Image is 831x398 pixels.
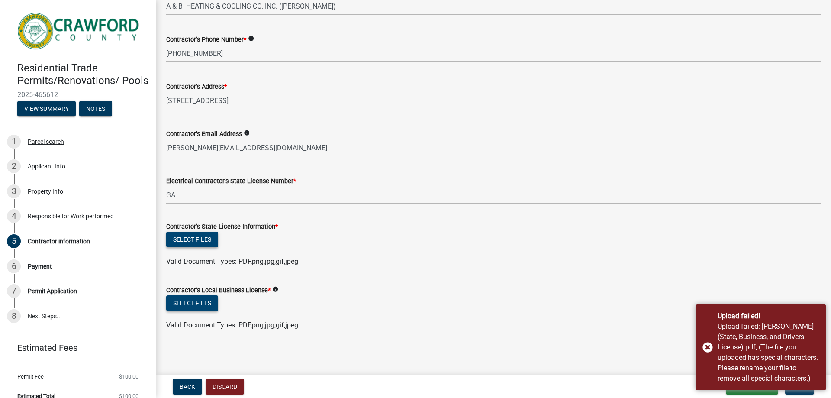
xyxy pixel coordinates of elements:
[244,130,250,136] i: info
[166,178,296,184] label: Electrical Contractor's State License Number
[17,9,142,53] img: Crawford County, Georgia
[180,383,195,390] span: Back
[79,106,112,113] wm-modal-confirm: Notes
[17,106,76,113] wm-modal-confirm: Summary
[166,224,278,230] label: Contractor's State License Information
[119,374,138,379] span: $100.00
[166,295,218,311] button: Select files
[173,379,202,395] button: Back
[28,213,114,219] div: Responsible for Work performed
[166,84,227,90] label: Contractor's Address
[17,91,138,99] span: 2025-465612
[7,209,21,223] div: 4
[7,339,142,356] a: Estimated Fees
[28,163,65,169] div: Applicant Info
[166,131,242,137] label: Contractor's Email Address
[7,234,21,248] div: 5
[79,101,112,116] button: Notes
[7,135,21,149] div: 1
[248,36,254,42] i: info
[166,257,298,265] span: Valid Document Types: PDF,png,jpg,gif,jpeg
[7,309,21,323] div: 8
[17,101,76,116] button: View Summary
[166,37,246,43] label: Contractor's Phone Number
[166,288,271,294] label: Contractor's Local Business License
[17,374,44,379] span: Permit Fee
[166,232,218,247] button: Select files
[7,159,21,173] div: 2
[7,184,21,198] div: 3
[28,263,52,269] div: Payment
[166,321,298,329] span: Valid Document Types: PDF,png,jpg,gif,jpeg
[7,259,21,273] div: 6
[28,238,90,244] div: Contractor information
[718,321,819,384] div: Upload failed: Jeremy (State, Business, and Drivers License).pdf, (The file you uploaded has spec...
[7,284,21,298] div: 7
[17,62,149,87] h4: Residential Trade Permits/Renovations/ Pools
[272,286,278,292] i: info
[718,311,819,321] div: Upload failed!
[28,188,63,194] div: Property Info
[28,288,77,294] div: Permit Application
[206,379,244,395] button: Discard
[28,139,64,145] div: Parcel search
